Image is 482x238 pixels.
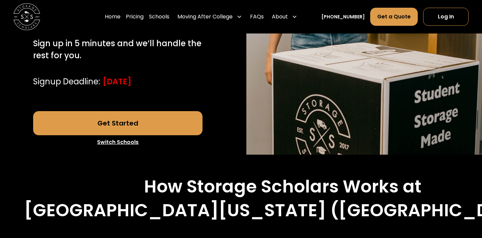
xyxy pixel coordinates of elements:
a: Get a Quote [370,8,418,26]
a: FAQs [250,7,264,26]
a: Pricing [126,7,144,26]
a: Get Started [33,111,203,135]
a: Schools [149,7,169,26]
a: Switch Schools [33,135,203,149]
h2: How Storage Scholars Works at [144,176,421,197]
img: Storage Scholars main logo [13,3,40,30]
a: [PHONE_NUMBER] [321,13,365,20]
a: home [13,3,40,30]
a: Log In [423,8,469,26]
div: Moving After College [177,13,233,21]
div: Moving After College [175,7,245,26]
div: About [269,7,300,26]
div: Signup Deadline: [33,76,100,88]
p: Sign up in 5 minutes and we’ll handle the rest for you. [33,37,203,62]
div: [DATE] [103,76,132,88]
div: About [272,13,288,21]
a: Home [105,7,120,26]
